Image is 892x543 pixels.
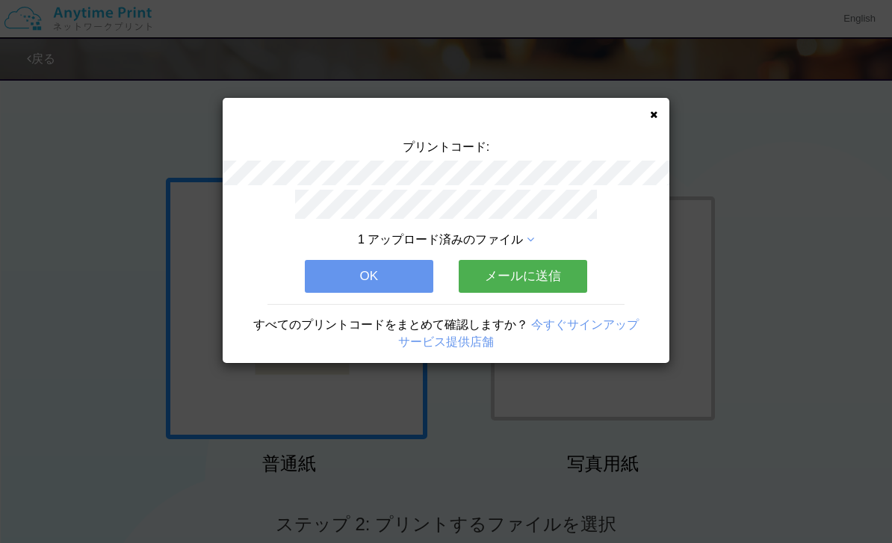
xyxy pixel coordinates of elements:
[531,318,639,331] a: 今すぐサインアップ
[253,318,528,331] span: すべてのプリントコードをまとめて確認しますか？
[459,260,587,293] button: メールに送信
[403,140,489,153] span: プリントコード:
[305,260,433,293] button: OK
[398,335,494,348] a: サービス提供店舗
[358,233,523,246] span: 1 アップロード済みのファイル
